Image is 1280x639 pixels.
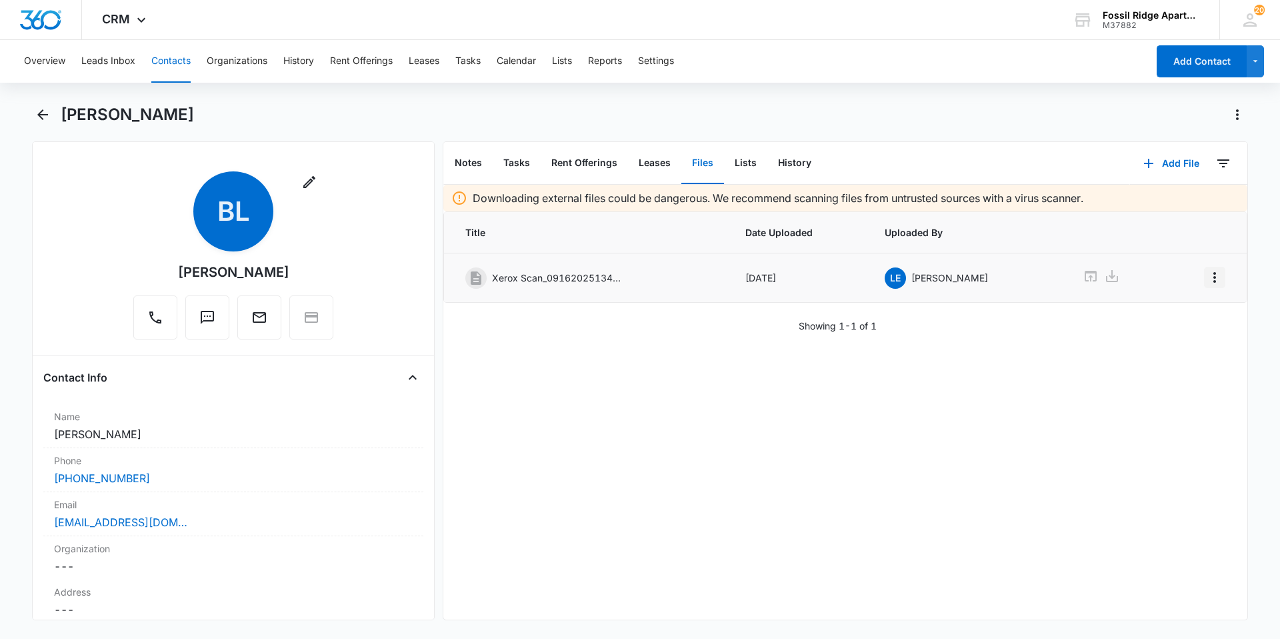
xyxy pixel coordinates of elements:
button: History [283,40,314,83]
span: CRM [102,12,130,26]
label: Organization [54,542,413,556]
button: Lists [724,143,767,184]
button: Files [681,143,724,184]
div: Address--- [43,580,423,624]
button: Leads Inbox [81,40,135,83]
h4: Contact Info [43,370,107,386]
span: 20 [1254,5,1265,15]
a: Call [133,316,177,328]
p: Downloading external files could be dangerous. We recommend scanning files from untrusted sources... [473,190,1083,206]
button: Add Contact [1157,45,1247,77]
dd: --- [54,602,413,618]
span: LE [885,267,906,289]
div: Organization--- [43,536,423,580]
p: Showing 1-1 of 1 [799,319,877,333]
label: Phone [54,454,413,468]
button: Leases [628,143,681,184]
a: [EMAIL_ADDRESS][DOMAIN_NAME] [54,514,187,530]
button: Leases [409,40,439,83]
div: notifications count [1254,5,1265,15]
button: Add File [1130,147,1213,179]
button: Lists [552,40,572,83]
button: Text [185,295,229,340]
a: Text [185,316,229,328]
button: Tasks [455,40,481,83]
button: Settings [638,40,674,83]
p: Xerox Scan_09162025134432.pdf [492,271,625,285]
dd: --- [54,558,413,574]
h1: [PERSON_NAME] [61,105,194,125]
button: Contacts [151,40,191,83]
a: [PHONE_NUMBER] [54,470,150,486]
button: Close [402,367,423,388]
a: Email [237,316,281,328]
p: [PERSON_NAME] [911,271,988,285]
div: account id [1103,21,1200,30]
span: BL [193,171,273,251]
div: [PERSON_NAME] [178,262,289,282]
span: Title [465,225,713,239]
button: Back [32,104,53,125]
dd: [PERSON_NAME] [54,426,413,442]
button: History [767,143,822,184]
div: account name [1103,10,1200,21]
div: Phone[PHONE_NUMBER] [43,448,423,492]
button: Call [133,295,177,340]
button: Tasks [493,143,541,184]
button: Calendar [497,40,536,83]
span: Date Uploaded [745,225,853,239]
button: Rent Offerings [330,40,393,83]
td: [DATE] [729,253,869,303]
button: Email [237,295,281,340]
button: Rent Offerings [541,143,628,184]
div: Name[PERSON_NAME] [43,404,423,448]
button: Organizations [207,40,267,83]
button: Filters [1213,153,1234,174]
div: Email[EMAIL_ADDRESS][DOMAIN_NAME] [43,492,423,536]
label: Email [54,498,413,512]
button: Actions [1227,104,1248,125]
label: Address [54,585,413,599]
button: Notes [444,143,493,184]
button: Overflow Menu [1204,267,1225,288]
button: Overview [24,40,65,83]
label: Name [54,410,413,424]
span: Uploaded By [885,225,1051,239]
button: Reports [588,40,622,83]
